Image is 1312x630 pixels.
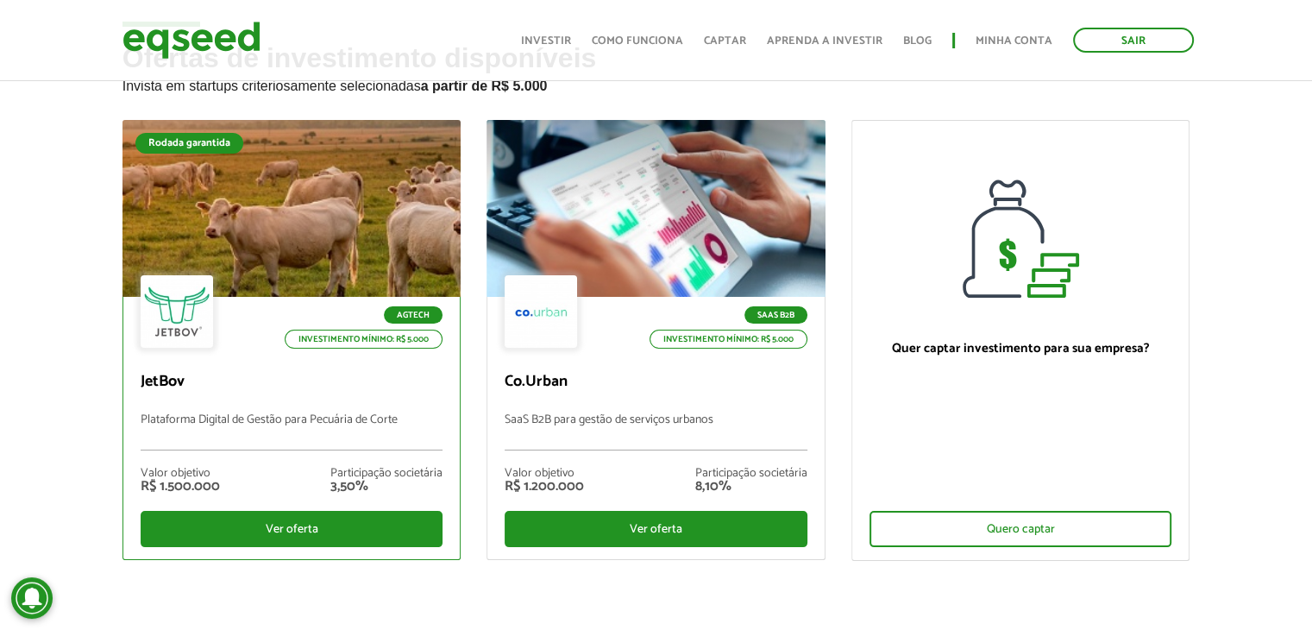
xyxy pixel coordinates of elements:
[505,373,807,392] p: Co.Urban
[384,306,443,324] p: Agtech
[330,480,443,494] div: 3,50%
[592,35,683,47] a: Como funciona
[505,480,584,494] div: R$ 1.200.000
[122,43,1190,120] h2: Ofertas de investimento disponíveis
[650,330,807,349] p: Investimento mínimo: R$ 5.000
[1073,28,1194,53] a: Sair
[869,341,1172,356] p: Quer captar investimento para sua empresa?
[521,35,571,47] a: Investir
[695,480,807,494] div: 8,10%
[421,79,548,93] strong: a partir de R$ 5.000
[851,120,1190,561] a: Quer captar investimento para sua empresa? Quero captar
[505,413,807,450] p: SaaS B2B para gestão de serviços urbanos
[122,73,1190,94] p: Invista em startups criteriosamente selecionadas
[976,35,1052,47] a: Minha conta
[903,35,932,47] a: Blog
[122,120,461,560] a: Rodada garantida Agtech Investimento mínimo: R$ 5.000 JetBov Plataforma Digital de Gestão para Pe...
[869,511,1172,547] div: Quero captar
[135,133,243,154] div: Rodada garantida
[695,468,807,480] div: Participação societária
[141,468,220,480] div: Valor objetivo
[141,511,443,547] div: Ver oferta
[744,306,807,324] p: SaaS B2B
[122,17,261,63] img: EqSeed
[505,511,807,547] div: Ver oferta
[487,120,825,560] a: SaaS B2B Investimento mínimo: R$ 5.000 Co.Urban SaaS B2B para gestão de serviços urbanos Valor ob...
[505,468,584,480] div: Valor objetivo
[285,330,443,349] p: Investimento mínimo: R$ 5.000
[141,480,220,494] div: R$ 1.500.000
[141,413,443,450] p: Plataforma Digital de Gestão para Pecuária de Corte
[704,35,746,47] a: Captar
[141,373,443,392] p: JetBov
[330,468,443,480] div: Participação societária
[767,35,882,47] a: Aprenda a investir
